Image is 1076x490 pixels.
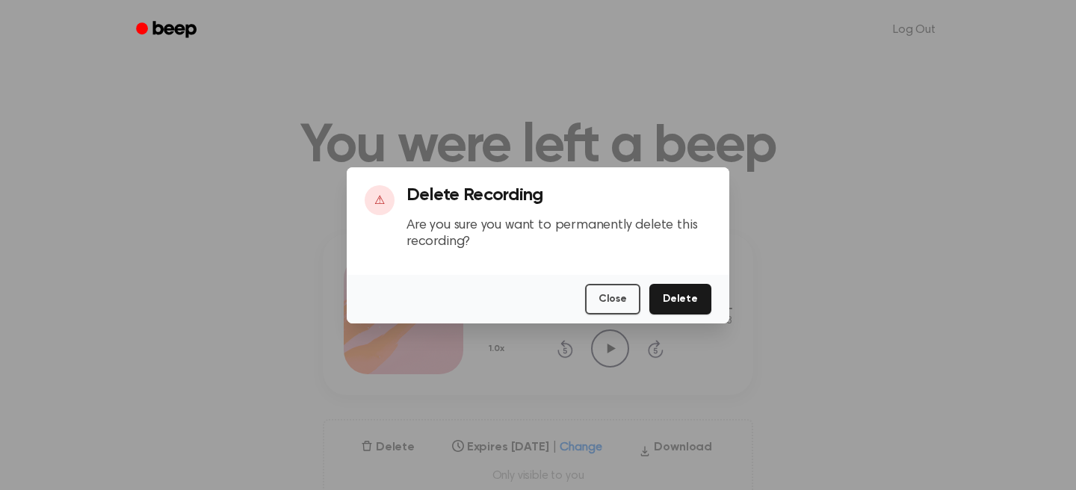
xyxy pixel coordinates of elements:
button: Delete [649,284,711,314]
p: Are you sure you want to permanently delete this recording? [406,217,711,251]
div: ⚠ [365,185,395,215]
a: Beep [126,16,210,45]
h3: Delete Recording [406,185,711,205]
a: Log Out [878,12,950,48]
button: Close [585,284,640,314]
